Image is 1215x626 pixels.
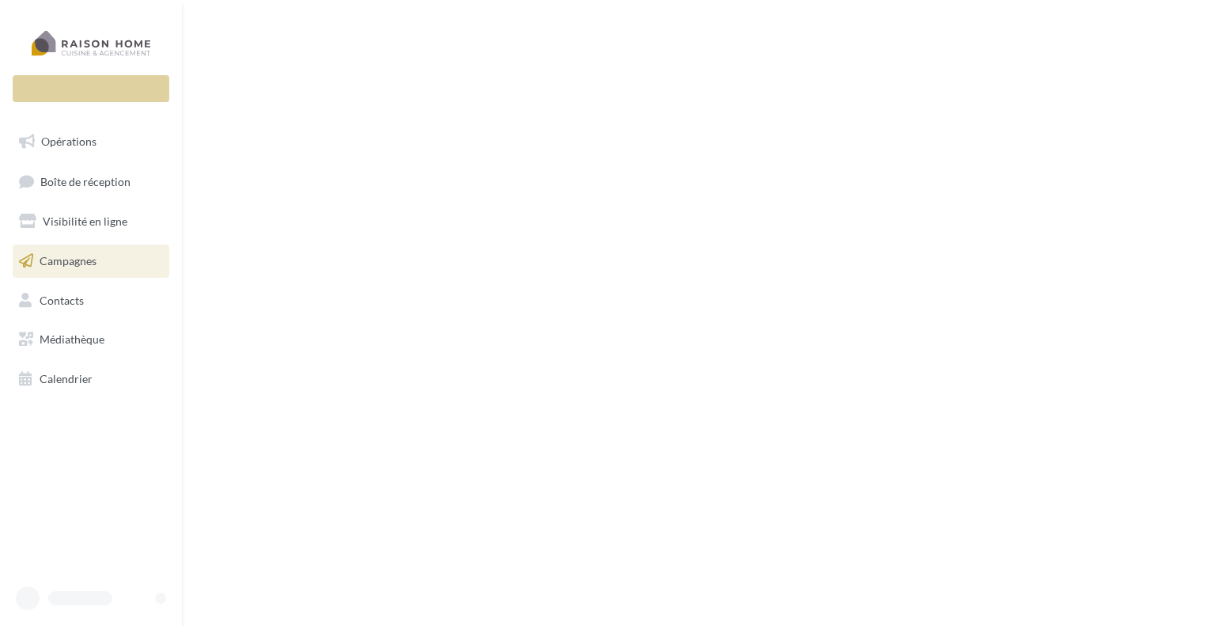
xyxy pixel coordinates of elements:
[40,254,97,267] span: Campagnes
[9,284,172,317] a: Contacts
[9,125,172,158] a: Opérations
[9,165,172,199] a: Boîte de réception
[43,214,127,228] span: Visibilité en ligne
[9,323,172,356] a: Médiathèque
[40,372,93,385] span: Calendrier
[40,332,104,346] span: Médiathèque
[9,205,172,238] a: Visibilité en ligne
[41,135,97,148] span: Opérations
[9,362,172,396] a: Calendrier
[13,75,169,102] div: Nouvelle campagne
[9,245,172,278] a: Campagnes
[40,293,84,306] span: Contacts
[40,174,131,188] span: Boîte de réception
